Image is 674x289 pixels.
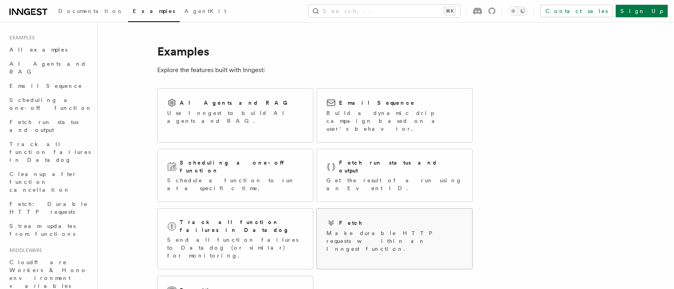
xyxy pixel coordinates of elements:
h2: Fetch [339,219,363,227]
span: Scheduling a one-off function [9,97,92,111]
a: AI Agents and RAG [6,57,93,79]
a: Scheduling a one-off function [6,93,93,115]
span: AI Agents and RAG [9,61,86,75]
span: Middleware [6,247,42,254]
a: Stream updates from functions [6,219,93,241]
span: Fetch run status and output [9,119,78,133]
span: Documentation [58,8,123,14]
span: Cleanup after function cancellation [9,171,77,193]
span: All examples [9,46,67,53]
span: Fetch: Durable HTTP requests [9,201,88,215]
a: Track all function failures in Datadog [6,137,93,167]
span: Examples [6,35,35,41]
h1: Examples [157,44,473,58]
button: Toggle dark mode [508,6,527,16]
p: Explore the features built with Inngest: [157,65,473,76]
a: All examples [6,43,93,57]
span: Email Sequence [9,83,82,89]
a: Track all function failures in DatadogSend all function failures to Datadog (or similar) for moni... [157,208,313,269]
span: Examples [133,8,175,14]
span: Track all function failures in Datadog [9,141,91,163]
p: Make durable HTTP requests within an Inngest function. [326,229,463,253]
a: Documentation [54,2,128,21]
p: Use Inngest to build AI agents and RAG. [167,109,303,125]
a: Email Sequence [6,79,93,93]
a: Fetch run status and output [6,115,93,137]
span: Cloudflare Workers & Hono environment variables [9,259,87,289]
a: Fetch: Durable HTTP requests [6,197,93,219]
a: Scheduling a one-off functionSchedule a function to run at a specific time. [157,149,313,202]
a: Contact sales [540,5,613,17]
h2: Scheduling a one-off function [180,159,303,174]
span: AgentKit [184,8,226,14]
button: Search...⌘K [309,5,460,17]
a: AgentKit [180,2,231,21]
h2: Email Sequence [339,99,415,107]
h2: Fetch run status and output [339,159,463,174]
a: Cleanup after function cancellation [6,167,93,197]
kbd: ⌘K [444,7,455,15]
p: Schedule a function to run at a specific time. [167,176,303,192]
a: Fetch run status and outputGet the result of a run using an Event ID. [317,149,473,202]
a: AI Agents and RAGUse Inngest to build AI agents and RAG. [157,88,313,143]
span: Stream updates from functions [9,223,76,237]
a: Sign Up [616,5,668,17]
p: Build a dynamic drip campaign based on a user's behavior. [326,109,463,133]
h2: AI Agents and RAG [180,99,292,107]
h2: Track all function failures in Datadog [180,218,303,234]
p: Send all function failures to Datadog (or similar) for monitoring. [167,236,303,259]
a: Examples [128,2,180,22]
a: Email SequenceBuild a dynamic drip campaign based on a user's behavior. [317,88,473,143]
a: FetchMake durable HTTP requests within an Inngest function. [317,208,473,269]
p: Get the result of a run using an Event ID. [326,176,463,192]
